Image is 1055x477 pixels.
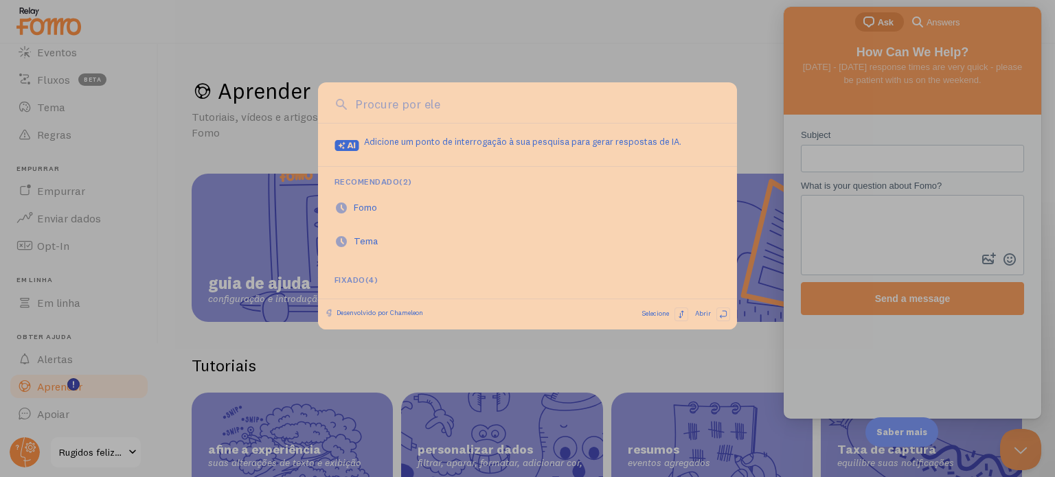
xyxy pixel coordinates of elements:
[19,189,239,243] textarea: What is your question about Fomo?
[403,176,408,187] font: 2
[374,275,378,285] font: )
[143,9,176,23] span: Answers
[325,191,730,224] a: Fomo
[352,95,721,113] input: Procure por ele
[354,201,377,213] font: Fomo
[369,275,374,285] font: 4
[126,6,142,23] span: search-medium
[325,308,423,317] a: Desenvolvido por Chameleon
[408,176,411,187] font: )
[337,308,423,317] font: Desenvolvido por Chameleon
[195,242,216,264] button: Attach a file
[354,235,378,247] font: Tema
[17,174,158,184] span: What is your question about Fomo?
[216,242,236,264] button: Emoji Picker
[334,275,365,285] font: Fixado
[17,123,47,133] span: Subject
[354,234,393,248] div: Recomendado com base em: Você normalmente visita esta página na sexta-feira à tarde (s=2), Esta p...
[325,224,730,258] a: Tema
[73,38,185,52] span: How Can We Help?
[325,289,730,323] a: Não encontrou o que procurava? Clique aqui
[365,275,369,285] font: (
[94,9,110,23] span: Ask
[17,121,240,308] form: Contact form
[334,176,399,187] font: Recomendado
[17,275,240,308] button: Send a message
[364,136,681,147] font: Adicione um ponto de interrogação à sua pesquisa para gerar respostas de IA.
[399,176,402,187] font: (
[354,200,392,215] div: Recomendado com base em: Você normalmente visita esta página na sexta-feira à tarde (s=3), Esta p...
[19,55,239,79] span: [DATE] - [DATE] response times are very quick - please be patient with us on the weekend.
[91,286,167,297] span: Send a message
[695,309,711,318] font: Abrir
[642,309,669,318] font: Selecione
[77,7,93,23] span: chat-square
